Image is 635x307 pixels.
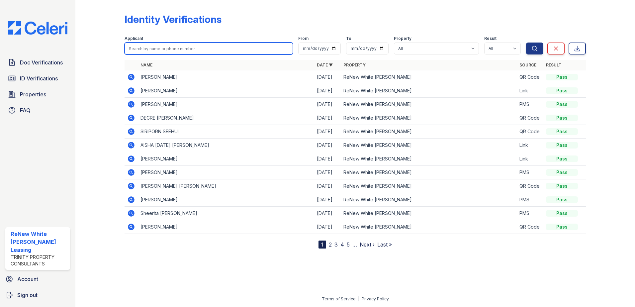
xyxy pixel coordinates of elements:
div: ReNew White [PERSON_NAME] Leasing [11,230,67,254]
a: Property [343,62,366,67]
td: ReNew White [PERSON_NAME] [341,193,517,207]
td: AISHA [DATE] [PERSON_NAME] [138,139,314,152]
td: [PERSON_NAME] [138,220,314,234]
div: Pass [546,210,578,217]
td: [PERSON_NAME] [PERSON_NAME] [138,179,314,193]
td: PMS [517,193,543,207]
a: FAQ [5,104,70,117]
label: From [298,36,309,41]
td: QR Code [517,111,543,125]
td: Link [517,84,543,98]
div: Pass [546,142,578,149]
td: ReNew White [PERSON_NAME] [341,220,517,234]
a: 4 [340,241,344,248]
td: QR Code [517,179,543,193]
td: [DATE] [314,152,341,166]
a: Sign out [3,288,73,302]
td: Link [517,152,543,166]
label: To [346,36,351,41]
a: Result [546,62,562,67]
a: ID Verifications [5,72,70,85]
td: [DATE] [314,207,341,220]
a: Source [519,62,536,67]
a: Name [140,62,152,67]
span: FAQ [20,106,31,114]
td: Sheerita [PERSON_NAME] [138,207,314,220]
div: | [358,296,359,301]
td: Link [517,139,543,152]
div: Pass [546,196,578,203]
div: Identity Verifications [125,13,222,25]
span: Properties [20,90,46,98]
td: [PERSON_NAME] [138,193,314,207]
td: [DATE] [314,220,341,234]
a: Account [3,272,73,286]
a: Date ▼ [317,62,333,67]
div: Pass [546,115,578,121]
td: [DATE] [314,70,341,84]
div: Pass [546,183,578,189]
td: ReNew White [PERSON_NAME] [341,111,517,125]
div: Trinity Property Consultants [11,254,67,267]
td: [DATE] [314,111,341,125]
span: … [352,241,357,249]
td: [PERSON_NAME] [138,166,314,179]
a: Privacy Policy [362,296,389,301]
td: [DATE] [314,179,341,193]
input: Search by name or phone number [125,43,293,54]
a: Doc Verifications [5,56,70,69]
img: CE_Logo_Blue-a8612792a0a2168367f1c8372b55b34899dd931a85d93a1a3d3e32e68fde9ad4.png [3,21,73,35]
td: [PERSON_NAME] [138,98,314,111]
a: Next › [360,241,375,248]
td: PMS [517,166,543,179]
a: 5 [347,241,350,248]
td: [DATE] [314,193,341,207]
td: ReNew White [PERSON_NAME] [341,166,517,179]
div: Pass [546,169,578,176]
td: ReNew White [PERSON_NAME] [341,139,517,152]
span: Doc Verifications [20,58,63,66]
td: [PERSON_NAME] [138,70,314,84]
div: Pass [546,224,578,230]
label: Applicant [125,36,143,41]
td: QR Code [517,220,543,234]
td: PMS [517,98,543,111]
span: ID Verifications [20,74,58,82]
td: [PERSON_NAME] [138,152,314,166]
a: Terms of Service [322,296,356,301]
label: Property [394,36,411,41]
span: Sign out [17,291,38,299]
td: [DATE] [314,98,341,111]
div: Pass [546,101,578,108]
td: [DATE] [314,166,341,179]
td: ReNew White [PERSON_NAME] [341,179,517,193]
td: ReNew White [PERSON_NAME] [341,70,517,84]
td: QR Code [517,125,543,139]
td: SIRIPORN SEEHUI [138,125,314,139]
label: Result [484,36,497,41]
td: ReNew White [PERSON_NAME] [341,152,517,166]
td: PMS [517,207,543,220]
div: Pass [546,155,578,162]
a: Last » [377,241,392,248]
div: Pass [546,87,578,94]
td: ReNew White [PERSON_NAME] [341,84,517,98]
td: [DATE] [314,125,341,139]
span: Account [17,275,38,283]
a: Properties [5,88,70,101]
a: 3 [334,241,338,248]
div: Pass [546,128,578,135]
td: [DATE] [314,84,341,98]
td: QR Code [517,70,543,84]
td: ReNew White [PERSON_NAME] [341,207,517,220]
div: Pass [546,74,578,80]
td: DECRE [PERSON_NAME] [138,111,314,125]
div: 1 [318,241,326,249]
td: ReNew White [PERSON_NAME] [341,125,517,139]
td: ReNew White [PERSON_NAME] [341,98,517,111]
td: [PERSON_NAME] [138,84,314,98]
td: [DATE] [314,139,341,152]
a: 2 [329,241,332,248]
